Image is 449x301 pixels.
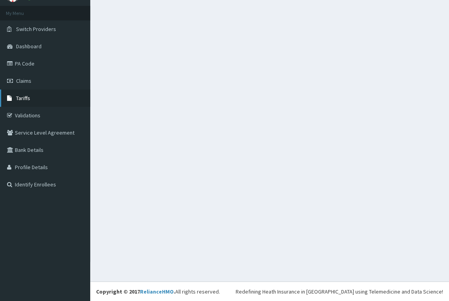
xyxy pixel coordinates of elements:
span: Switch Providers [16,26,56,33]
strong: Copyright © 2017 . [96,288,175,295]
span: Claims [16,77,31,84]
div: Redefining Heath Insurance in [GEOGRAPHIC_DATA] using Telemedicine and Data Science! [236,288,443,296]
a: RelianceHMO [140,288,174,295]
span: Dashboard [16,43,42,50]
span: Tariffs [16,95,30,102]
